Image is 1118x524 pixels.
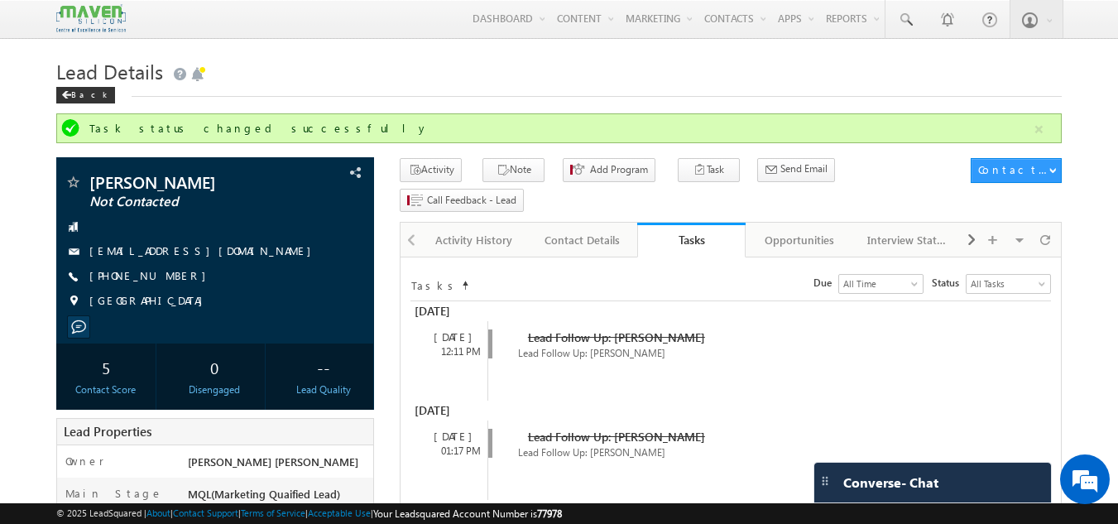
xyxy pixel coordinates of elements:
div: Leave a message [86,87,278,108]
a: Terms of Service [241,507,305,518]
button: Contact Actions [971,158,1062,183]
td: Tasks [410,274,460,294]
span: Lead Follow Up: [PERSON_NAME] [518,446,665,459]
div: 12:11 PM [419,344,487,359]
div: Task status changed successfully [89,121,1033,136]
span: Add Program [590,162,648,177]
span: Call Feedback - Lead [427,193,516,208]
img: Custom Logo [56,4,126,33]
a: Interview Status [854,223,962,257]
span: [PERSON_NAME] [89,174,285,190]
label: Owner [65,454,104,469]
span: [PHONE_NUMBER] [89,268,214,285]
span: Status [932,276,966,291]
textarea: Type your message and click 'Submit' [22,153,302,392]
a: All Time [838,274,924,294]
div: Tasks [650,232,733,248]
span: Due [813,276,838,291]
span: All Time [839,276,919,291]
span: 77978 [537,507,562,520]
div: 0 [169,352,261,382]
div: [DATE] [410,301,486,321]
label: Main Stage [65,486,163,501]
button: Activity [400,158,462,182]
a: [EMAIL_ADDRESS][DOMAIN_NAME] [89,243,319,257]
div: Minimize live chat window [271,8,311,48]
a: All Tasks [966,274,1051,294]
div: Lead Quality [277,382,369,397]
button: Note [482,158,545,182]
div: [DATE] [419,329,487,344]
div: Interview Status [867,230,948,250]
a: About [146,507,170,518]
span: Lead Follow Up: [PERSON_NAME] [528,429,705,445]
a: Activity History [420,223,529,257]
div: Activity History [434,230,514,250]
div: Opportunities [759,230,839,250]
div: MQL(Marketing Quaified Lead) [184,486,374,509]
img: d_60004797649_company_0_60004797649 [28,87,70,108]
span: Send Email [780,161,828,176]
div: Contact Details [542,230,622,250]
button: Task [678,158,740,182]
span: © 2025 LeadSquared | | | | | [56,506,562,522]
span: [PERSON_NAME] [PERSON_NAME] [188,454,358,469]
span: Not Contacted [89,194,285,210]
span: Your Leadsquared Account Number is [373,507,562,520]
div: [DATE] [419,429,487,444]
span: Converse - Chat [843,475,938,490]
span: Lead Follow Up: [PERSON_NAME] [518,347,665,359]
span: All Tasks [967,276,1046,291]
span: Sort Timeline [461,275,469,290]
span: Lead Properties [64,423,151,440]
a: Contact Details [529,223,637,257]
button: Add Program [563,158,655,182]
button: Call Feedback - Lead [400,189,524,213]
span: Lead Details [56,58,163,84]
span: [GEOGRAPHIC_DATA] [89,293,211,310]
div: Back [56,87,115,103]
div: -- [277,352,369,382]
div: Contact Score [60,382,152,397]
a: Acceptable Use [308,507,371,518]
div: Contact Actions [978,162,1048,177]
em: Submit [242,406,300,429]
img: carter-drag [818,474,832,488]
div: 5 [60,352,152,382]
a: Tasks [637,223,746,257]
a: Contact Support [173,507,238,518]
span: Lead Follow Up: [PERSON_NAME] [528,329,705,345]
a: Opportunities [746,223,854,257]
button: Send Email [757,158,835,182]
a: Back [56,86,123,100]
div: Disengaged [169,382,261,397]
div: [DATE] [410,401,486,421]
div: 01:17 PM [419,444,487,459]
